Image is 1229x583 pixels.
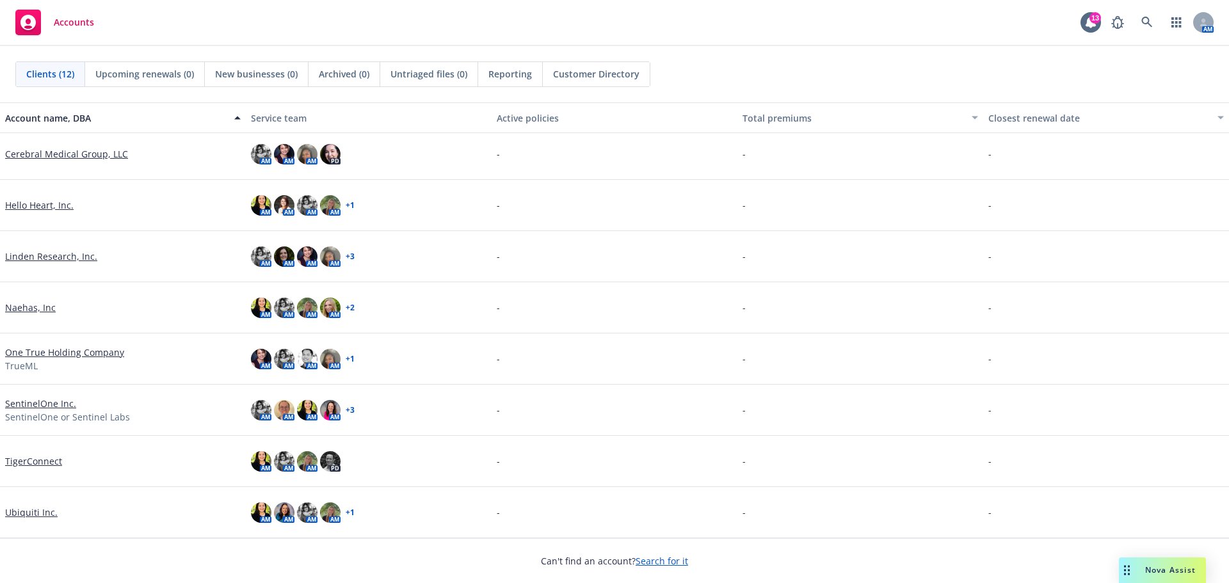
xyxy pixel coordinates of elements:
[274,195,294,216] img: photo
[497,352,500,365] span: -
[320,400,341,420] img: photo
[497,454,500,468] span: -
[251,349,271,369] img: photo
[251,502,271,523] img: photo
[1089,12,1101,24] div: 13
[743,352,746,365] span: -
[743,301,746,314] span: -
[5,147,128,161] a: Cerebral Medical Group, LLC
[251,144,271,164] img: photo
[1134,10,1160,35] a: Search
[215,67,298,81] span: New businesses (0)
[54,17,94,28] span: Accounts
[297,195,317,216] img: photo
[297,400,317,420] img: photo
[5,359,38,372] span: TrueML
[346,509,355,516] a: + 1
[297,246,317,267] img: photo
[1119,557,1135,583] div: Drag to move
[743,111,964,125] div: Total premiums
[319,67,369,81] span: Archived (0)
[553,67,639,81] span: Customer Directory
[497,506,500,519] span: -
[297,298,317,318] img: photo
[743,198,746,212] span: -
[5,506,58,519] a: Ubiquiti Inc.
[5,454,62,468] a: TigerConnect
[251,195,271,216] img: photo
[5,346,124,359] a: One True Holding Company
[743,454,746,468] span: -
[497,403,500,417] span: -
[1145,564,1196,575] span: Nova Assist
[737,102,983,133] button: Total premiums
[346,253,355,260] a: + 3
[983,102,1229,133] button: Closest renewal date
[346,355,355,363] a: + 1
[497,250,500,263] span: -
[320,144,341,164] img: photo
[297,144,317,164] img: photo
[95,67,194,81] span: Upcoming renewals (0)
[743,147,746,161] span: -
[10,4,99,40] a: Accounts
[274,298,294,318] img: photo
[346,406,355,414] a: + 3
[5,397,76,410] a: SentinelOne Inc.
[251,400,271,420] img: photo
[320,451,341,472] img: photo
[26,67,74,81] span: Clients (12)
[320,349,341,369] img: photo
[320,195,341,216] img: photo
[988,198,992,212] span: -
[497,198,500,212] span: -
[320,298,341,318] img: photo
[988,454,992,468] span: -
[251,111,486,125] div: Service team
[743,506,746,519] span: -
[274,144,294,164] img: photo
[297,349,317,369] img: photo
[274,246,294,267] img: photo
[5,301,56,314] a: Naehas, Inc
[320,246,341,267] img: photo
[297,502,317,523] img: photo
[5,410,130,424] span: SentinelOne or Sentinel Labs
[492,102,737,133] button: Active policies
[1164,10,1189,35] a: Switch app
[320,502,341,523] img: photo
[5,250,97,263] a: Linden Research, Inc.
[1105,10,1130,35] a: Report a Bug
[488,67,532,81] span: Reporting
[497,147,500,161] span: -
[988,147,992,161] span: -
[274,349,294,369] img: photo
[988,250,992,263] span: -
[346,202,355,209] a: + 1
[988,301,992,314] span: -
[497,111,732,125] div: Active policies
[251,246,271,267] img: photo
[274,451,294,472] img: photo
[246,102,492,133] button: Service team
[743,403,746,417] span: -
[988,352,992,365] span: -
[251,298,271,318] img: photo
[1119,557,1206,583] button: Nova Assist
[988,111,1210,125] div: Closest renewal date
[390,67,467,81] span: Untriaged files (0)
[297,451,317,472] img: photo
[251,451,271,472] img: photo
[274,502,294,523] img: photo
[541,554,688,568] span: Can't find an account?
[346,304,355,312] a: + 2
[274,400,294,420] img: photo
[636,555,688,567] a: Search for it
[743,250,746,263] span: -
[5,111,227,125] div: Account name, DBA
[988,403,992,417] span: -
[497,301,500,314] span: -
[5,198,74,212] a: Hello Heart, Inc.
[988,506,992,519] span: -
